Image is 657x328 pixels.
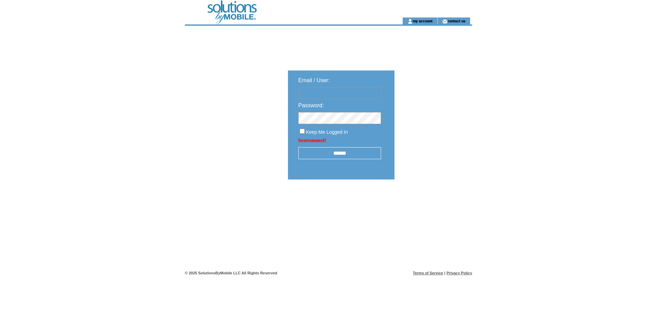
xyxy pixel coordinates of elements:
[447,19,466,23] a: contact us
[408,19,413,24] img: account_icon.gif
[298,77,330,83] span: Email / User:
[414,197,449,205] img: transparent.png
[298,102,324,108] span: Password:
[446,271,472,275] a: Privacy Policy
[185,271,277,275] span: © 2025 SolutionsByMobile LLC All Rights Reserved
[306,129,348,135] span: Keep Me Logged In
[298,138,326,142] a: Forgot password?
[413,271,443,275] a: Terms of Service
[444,271,445,275] span: |
[413,19,433,23] a: my account
[442,19,447,24] img: contact_us_icon.gif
